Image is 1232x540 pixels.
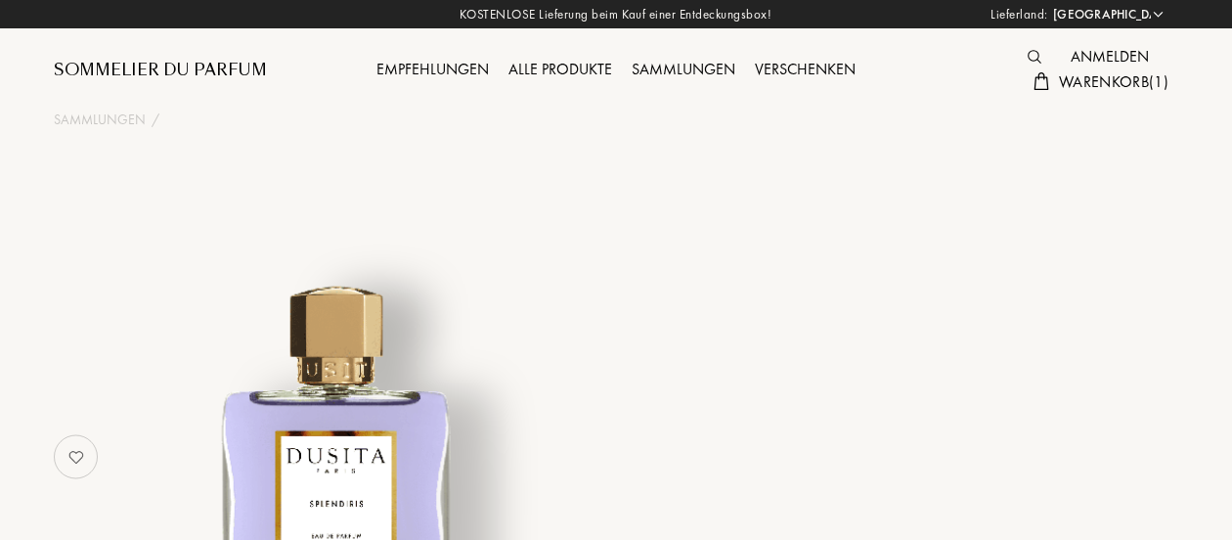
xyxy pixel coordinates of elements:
[745,58,865,83] div: Verschenken
[499,58,622,83] div: Alle Produkte
[1034,72,1049,90] img: cart.svg
[499,59,622,79] a: Alle Produkte
[622,59,745,79] a: Sammlungen
[367,58,499,83] div: Empfehlungen
[990,5,1048,24] span: Lieferland:
[1028,50,1041,64] img: search_icn.svg
[54,110,146,130] a: Sammlungen
[1059,71,1168,92] span: Warenkorb ( 1 )
[745,59,865,79] a: Verschenken
[367,59,499,79] a: Empfehlungen
[1061,45,1159,70] div: Anmelden
[622,58,745,83] div: Sammlungen
[1061,46,1159,67] a: Anmelden
[54,59,267,82] a: Sommelier du Parfum
[152,110,159,130] div: /
[57,437,96,476] img: no_like_p.png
